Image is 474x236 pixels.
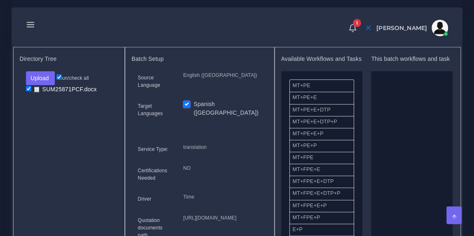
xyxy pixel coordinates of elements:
label: Spanish ([GEOGRAPHIC_DATA]) [194,100,262,117]
h5: Batch Setup [131,56,268,62]
h5: Available Workflows and Tasks [281,56,363,62]
li: MT+FPE+E+DTP [289,176,354,188]
li: MT+FPE+P [289,212,354,224]
img: avatar [432,20,448,36]
label: Driver [138,195,151,203]
span: 1 [353,19,361,27]
label: Source Language [138,74,171,89]
button: Upload [26,71,55,85]
li: MT+FPE+E [289,164,354,176]
li: MT+PE+P [289,140,354,152]
h5: Directory Tree [20,56,119,62]
h5: This batch workflows and task [371,56,453,62]
li: MT+PE+E [289,92,354,104]
a: [PERSON_NAME]avatar [372,20,451,36]
p: NO [183,164,261,173]
label: Service Type: [138,146,168,153]
li: MT+PE+E+DTP+P [289,116,354,128]
label: Target Languages [138,102,171,117]
p: translation [183,143,261,152]
li: MT+PE+E+P [289,128,354,140]
label: un/check all [56,74,89,82]
p: English ([GEOGRAPHIC_DATA]) [183,71,261,80]
input: un/check all [56,74,62,80]
li: MT+FPE [289,152,354,164]
p: [URL][DOMAIN_NAME] [183,214,261,222]
a: 1 [345,23,360,32]
p: Time [183,193,261,201]
li: MT+FPE+E+DTP+P [289,187,354,200]
li: MT+PE+E+DTP [289,104,354,116]
a: SUM25871PCF.docx [31,85,100,93]
li: E+P [289,224,354,236]
li: MT+PE [289,79,354,92]
li: MT+FPE+E+P [289,200,354,212]
span: [PERSON_NAME] [376,25,427,31]
label: Certifications Needed [138,167,171,182]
